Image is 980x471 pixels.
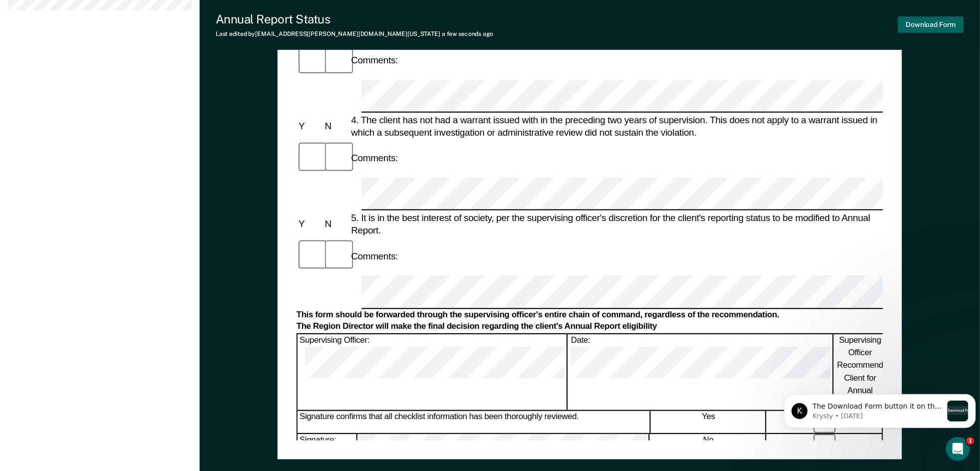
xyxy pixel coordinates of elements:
div: N [323,121,349,133]
div: Supervising Officer Recommend Client for Annual Report [835,335,887,411]
span: 1 [967,437,975,445]
span: a few seconds ago [442,30,493,37]
div: Comments: [349,54,400,67]
div: Date: [569,335,834,411]
div: Signature: [298,435,357,457]
div: Annual Report Status [216,12,493,26]
div: 5. It is in the best interest of society, per the supervising officer's discretion for the client... [349,212,884,237]
div: This form should be forwarded through the supervising officer's entire chain of command, regardle... [297,310,883,321]
div: Yes [652,412,767,434]
div: Y [297,219,323,231]
div: Comments: [349,152,400,165]
div: Comments: [349,250,400,262]
iframe: Intercom notifications message [780,374,980,444]
button: Download Form [898,16,964,33]
div: Signature confirms that all checklist information has been thoroughly reviewed. [298,412,651,434]
div: The Region Director will make the final decision regarding the client's Annual Report eligibility [297,322,883,333]
div: Supervising Officer: [298,335,568,411]
div: Y [297,121,323,133]
div: N [323,219,349,231]
div: 4. The client has not had a warrant issued with in the preceding two years of supervision. This d... [349,114,884,140]
iframe: Intercom live chat [946,437,970,461]
div: No [652,435,767,457]
div: Last edited by [EMAIL_ADDRESS][PERSON_NAME][DOMAIN_NAME][US_STATE] [216,30,493,37]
